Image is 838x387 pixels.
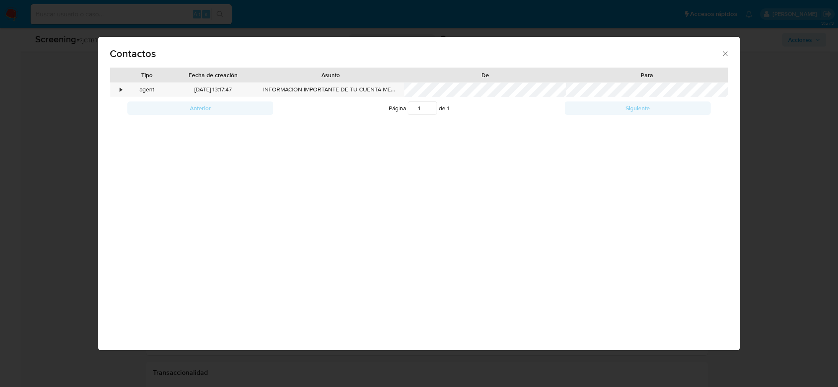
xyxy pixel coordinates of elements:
div: De [410,71,560,79]
div: [DATE] 13:17:47 [169,83,257,97]
button: Siguiente [565,101,711,115]
div: Asunto [263,71,398,79]
div: Para [572,71,722,79]
div: Fecha de creación [175,71,251,79]
div: agent [125,83,169,97]
span: 1 [447,104,449,112]
div: INFORMACION IMPORTANTE DE TU CUENTA MERCADO PAGO [257,83,404,97]
span: Contactos [110,49,721,59]
button: close [721,49,729,57]
div: Tipo [131,71,163,79]
button: Anterior [127,101,273,115]
div: • [120,86,122,94]
span: Página de [389,101,449,115]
